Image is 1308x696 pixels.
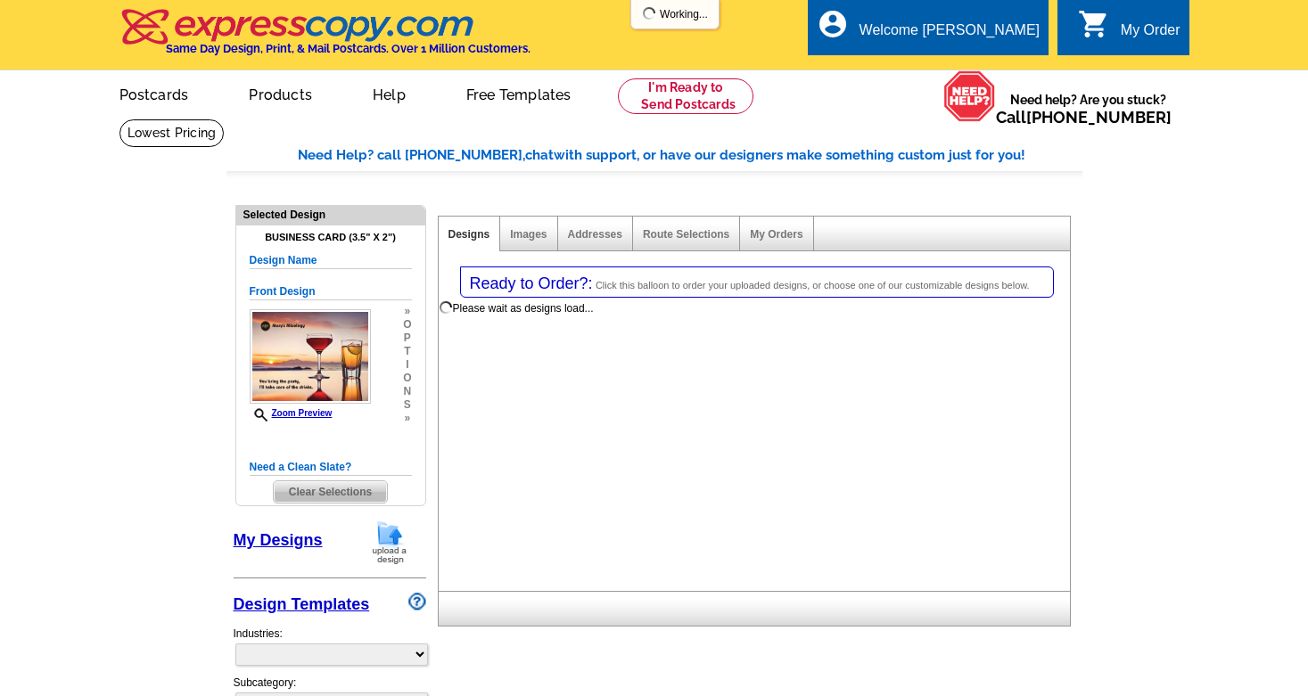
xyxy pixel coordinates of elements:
[596,280,1030,291] span: Click this balloon to order your uploaded designs, or choose one of our customizable designs below.
[403,318,411,332] span: o
[403,332,411,345] span: p
[453,300,594,316] div: Please wait as designs load...
[344,72,434,114] a: Help
[403,398,411,412] span: s
[166,42,531,55] h4: Same Day Design, Print, & Mail Postcards. Over 1 Million Customers.
[234,531,323,549] a: My Designs
[250,252,412,269] h5: Design Name
[236,206,425,223] div: Selected Design
[250,309,371,404] img: small-thumb.jpg
[643,228,729,241] a: Route Selections
[403,412,411,425] span: »
[1078,20,1180,42] a: shopping_cart My Order
[448,228,490,241] a: Designs
[403,372,411,385] span: o
[642,6,656,20] img: loading...
[403,385,411,398] span: n
[366,520,413,565] img: upload-design
[438,72,600,114] a: Free Templates
[298,145,1082,166] div: Need Help? call [PHONE_NUMBER], with support, or have our designers make something custom just fo...
[1121,22,1180,47] div: My Order
[403,305,411,318] span: »
[568,228,622,241] a: Addresses
[470,274,593,292] span: Ready to Order?:
[439,300,453,315] img: loading...
[250,232,412,243] h4: Business Card (3.5" x 2")
[119,21,531,55] a: Same Day Design, Print, & Mail Postcards. Over 1 Million Customers.
[750,228,802,241] a: My Orders
[250,459,412,476] h5: Need a Clean Slate?
[403,358,411,372] span: i
[403,345,411,358] span: t
[860,22,1040,47] div: Welcome [PERSON_NAME]
[274,481,387,503] span: Clear Selections
[996,91,1180,127] span: Need help? Are you stuck?
[234,617,426,675] div: Industries:
[250,283,412,300] h5: Front Design
[1026,108,1172,127] a: [PHONE_NUMBER]
[510,228,547,241] a: Images
[234,595,370,613] a: Design Templates
[220,72,341,114] a: Products
[996,108,1172,127] span: Call
[250,408,333,418] a: Zoom Preview
[408,593,426,610] img: design-wizard-help-icon.png
[943,70,996,122] img: help
[525,147,554,163] span: chat
[91,72,218,114] a: Postcards
[817,8,849,40] i: account_circle
[1078,8,1110,40] i: shopping_cart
